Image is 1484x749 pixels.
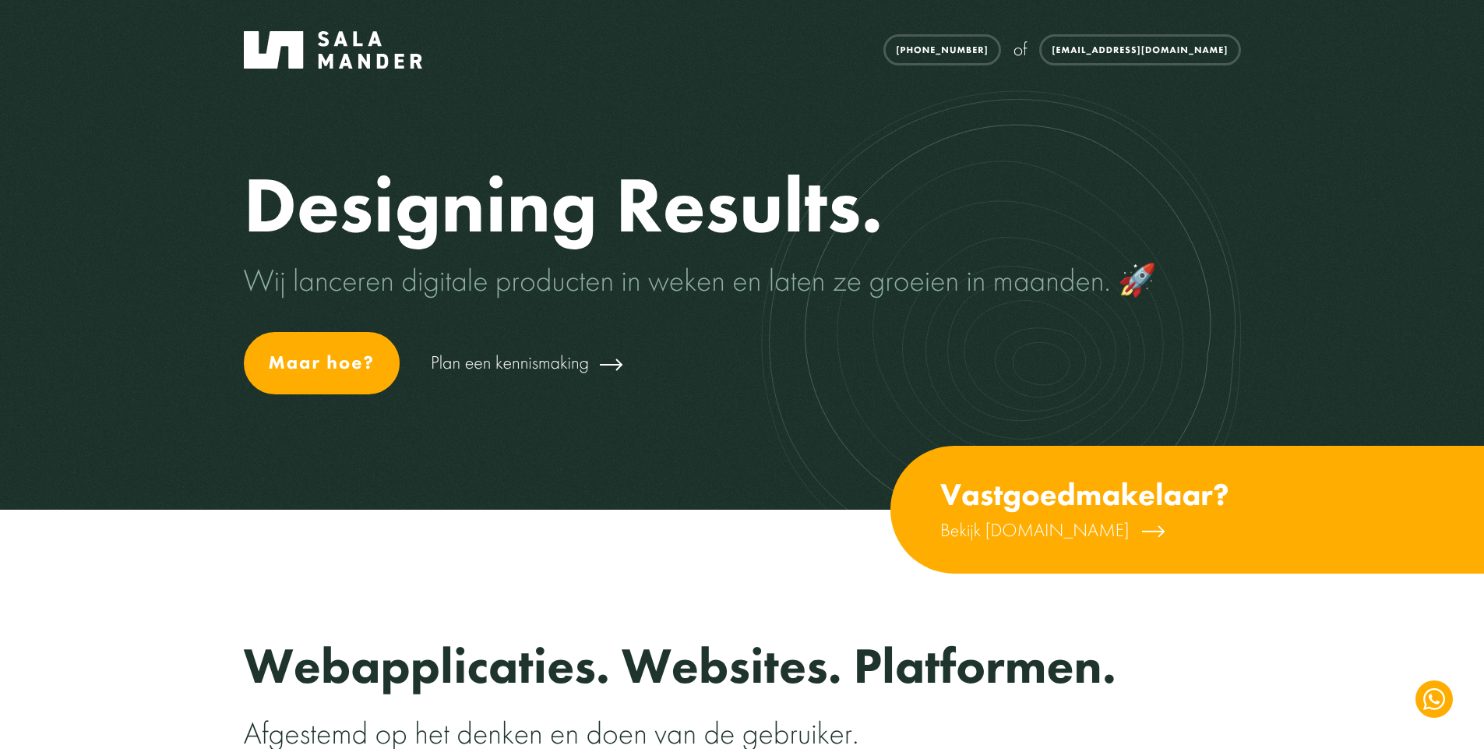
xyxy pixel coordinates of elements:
[244,638,1241,694] h2: Webapplicaties. Websites. Platformen.
[244,332,400,394] a: Maar hoe?
[940,518,1130,542] span: Bekijk [DOMAIN_NAME]
[244,31,423,69] img: Salamander
[883,34,1000,65] a: [PHONE_NUMBER]
[431,342,626,383] a: Plan een kennismaking
[244,162,1241,248] h1: Designing Results.
[1423,688,1445,710] img: WhatsApp
[244,260,1241,301] p: Wij lanceren digitale producten in weken en laten ze groeien in maanden. 🚀
[940,477,1229,512] h3: Vastgoedmakelaar?
[1039,34,1240,65] a: [EMAIL_ADDRESS][DOMAIN_NAME]
[1013,37,1028,62] span: of
[890,446,1484,574] a: Vastgoedmakelaar? Bekijk [DOMAIN_NAME]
